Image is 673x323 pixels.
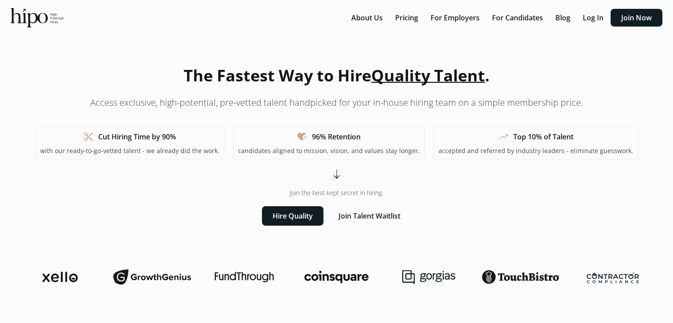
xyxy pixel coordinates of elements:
h1: Top 10% of Talent [513,131,573,142]
img: contractor-compliance-logo [587,271,639,283]
img: gorgias-logo [402,270,455,284]
button: For Candidates [487,9,548,27]
p: with our ready-to-go-vetted talent - we already did the work. [40,146,219,155]
img: growthgenius-logo [113,268,191,286]
a: About Us [346,13,390,23]
a: For Employers [425,13,487,23]
a: Join Now [611,13,662,23]
img: fundthrough-logo [215,272,274,282]
button: About Us [346,9,388,27]
h1: The Fastest Way to Hire . [184,64,489,88]
img: coinsquare-logo [304,271,368,283]
span: arrow_cool_down [331,169,342,180]
span: Join the best kept secret in hiring. [290,188,383,197]
img: touchbistro-logo [482,270,560,284]
img: xello-logo [42,272,78,282]
a: For Candidates [487,13,550,23]
img: official-logo [11,8,63,27]
button: Join Now [611,9,662,27]
h1: 96% Retention [312,131,361,142]
h1: Cut Hiring Time by 90% [98,131,176,142]
button: For Employers [425,9,485,27]
a: Log In [577,13,611,23]
p: accepted and referred by industry leaders - eliminate guesswork. [438,146,633,155]
span: heart_check [297,131,308,142]
p: Access exclusive, high-potential, pre-vetted talent handpicked for your in-house hiring team on a... [90,96,583,109]
a: Blog [550,13,577,23]
span: trending_up [498,131,509,142]
span: content_cut [83,131,94,142]
p: candidates aligned to mission, vision, and values stay longer. [238,146,420,155]
button: Log In [577,9,609,27]
button: Pricing [390,9,423,27]
span: Quality Talent [371,65,485,86]
a: Pricing [390,13,425,23]
button: Hire Quality [262,206,323,226]
button: Join Talent Waitlist [328,206,411,226]
button: Blog [550,9,576,27]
